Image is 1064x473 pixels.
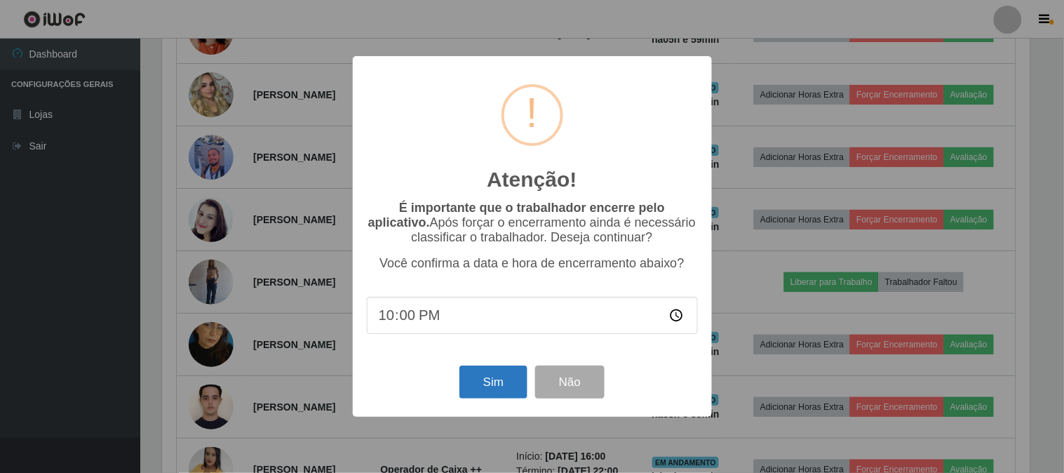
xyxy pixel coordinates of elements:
[367,256,698,271] p: Você confirma a data e hora de encerramento abaixo?
[368,201,665,229] b: É importante que o trabalhador encerre pelo aplicativo.
[459,366,527,399] button: Sim
[535,366,605,399] button: Não
[367,201,698,245] p: Após forçar o encerramento ainda é necessário classificar o trabalhador. Deseja continuar?
[487,167,577,192] h2: Atenção!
